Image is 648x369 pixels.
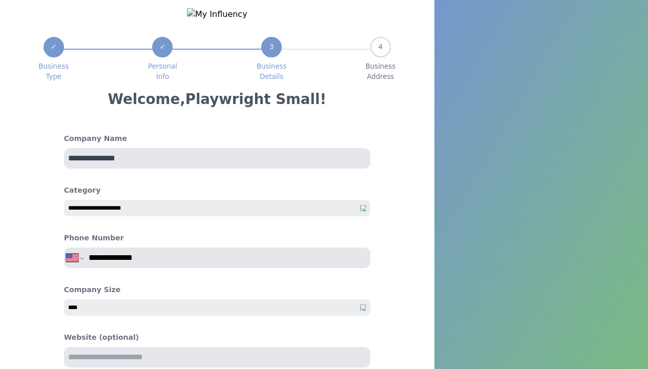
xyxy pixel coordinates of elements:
[152,37,173,57] div: ✓
[64,185,370,196] h4: Category
[261,37,282,57] div: 3
[257,61,287,82] span: Business Details
[64,233,124,243] h4: Phone Number
[187,8,247,20] img: My Influency
[365,61,395,82] span: Business Address
[148,61,177,82] span: Personal Info
[38,61,69,82] span: Business Type
[108,90,326,109] h3: Welcome, Playwright Small !
[44,37,64,57] div: ✓
[370,37,391,57] div: 4
[64,133,370,144] h4: Company Name
[64,332,370,343] h4: Website (optional)
[64,284,370,295] h4: Company Size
